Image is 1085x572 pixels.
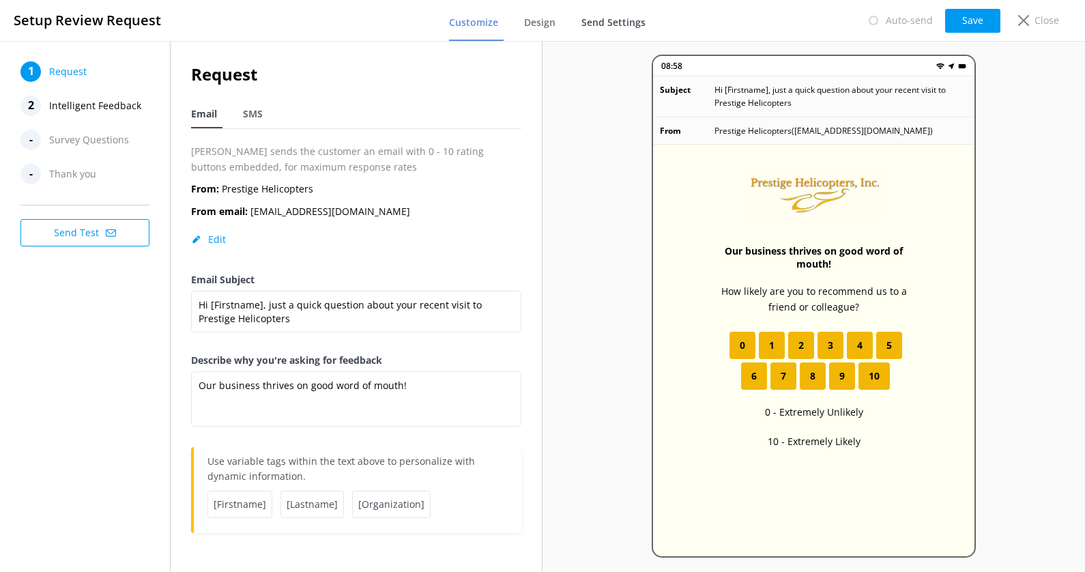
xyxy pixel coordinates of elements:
[280,491,344,518] span: [Lastname]
[191,204,410,219] p: [EMAIL_ADDRESS][DOMAIN_NAME]
[581,16,646,29] span: Send Settings
[524,16,555,29] span: Design
[810,369,815,384] span: 8
[945,9,1000,33] button: Save
[449,16,498,29] span: Customize
[751,369,757,384] span: 6
[714,124,933,137] p: Prestige Helicopters ( [EMAIL_ADDRESS][DOMAIN_NAME] )
[869,369,880,384] span: 10
[740,338,745,353] span: 0
[191,182,313,197] p: Prestige Helicopters
[20,130,41,150] div: -
[947,62,955,70] img: near-me.png
[1035,13,1059,28] p: Close
[191,61,521,87] h2: Request
[191,144,521,175] p: [PERSON_NAME] sends the customer an email with 0 - 10 rating buttons embedded, for maximum respon...
[828,338,833,353] span: 3
[49,61,87,82] span: Request
[191,205,248,218] b: From email:
[20,164,41,184] div: -
[839,369,845,384] span: 9
[886,338,892,353] span: 5
[708,284,920,315] p: How likely are you to recommend us to a friend or colleague?
[765,405,863,420] p: 0 - Extremely Unlikely
[798,338,804,353] span: 2
[769,338,775,353] span: 1
[20,96,41,116] div: 2
[746,172,882,218] img: 814-1755756235.png
[191,291,521,332] textarea: Hi [Firstname], just a quick question about your recent visit to Prestige Helicopters
[191,371,521,427] textarea: Our business thrives on good word of mouth!
[936,62,944,70] img: wifi.png
[958,62,966,70] img: battery.png
[352,491,431,518] span: [Organization]
[49,164,96,184] span: Thank you
[857,338,863,353] span: 4
[49,96,141,116] span: Intelligent Feedback
[660,83,714,109] p: Subject
[191,107,217,121] span: Email
[714,83,968,109] p: Hi [Firstname], just a quick question about your recent visit to Prestige Helicopters
[660,124,714,137] p: From
[243,107,263,121] span: SMS
[207,454,508,491] p: Use variable tags within the text above to personalize with dynamic information.
[708,244,920,270] h3: Our business thrives on good word of mouth!
[20,61,41,82] div: 1
[191,353,521,368] label: Describe why you're asking for feedback
[49,130,129,150] span: Survey Questions
[191,233,226,246] button: Edit
[191,182,219,195] b: From:
[14,10,161,31] h3: Setup Review Request
[768,434,860,449] p: 10 - Extremely Likely
[20,219,149,246] button: Send Test
[886,13,933,28] p: Auto-send
[661,59,682,72] p: 08:58
[191,272,521,287] label: Email Subject
[781,369,786,384] span: 7
[207,491,272,518] span: [Firstname]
